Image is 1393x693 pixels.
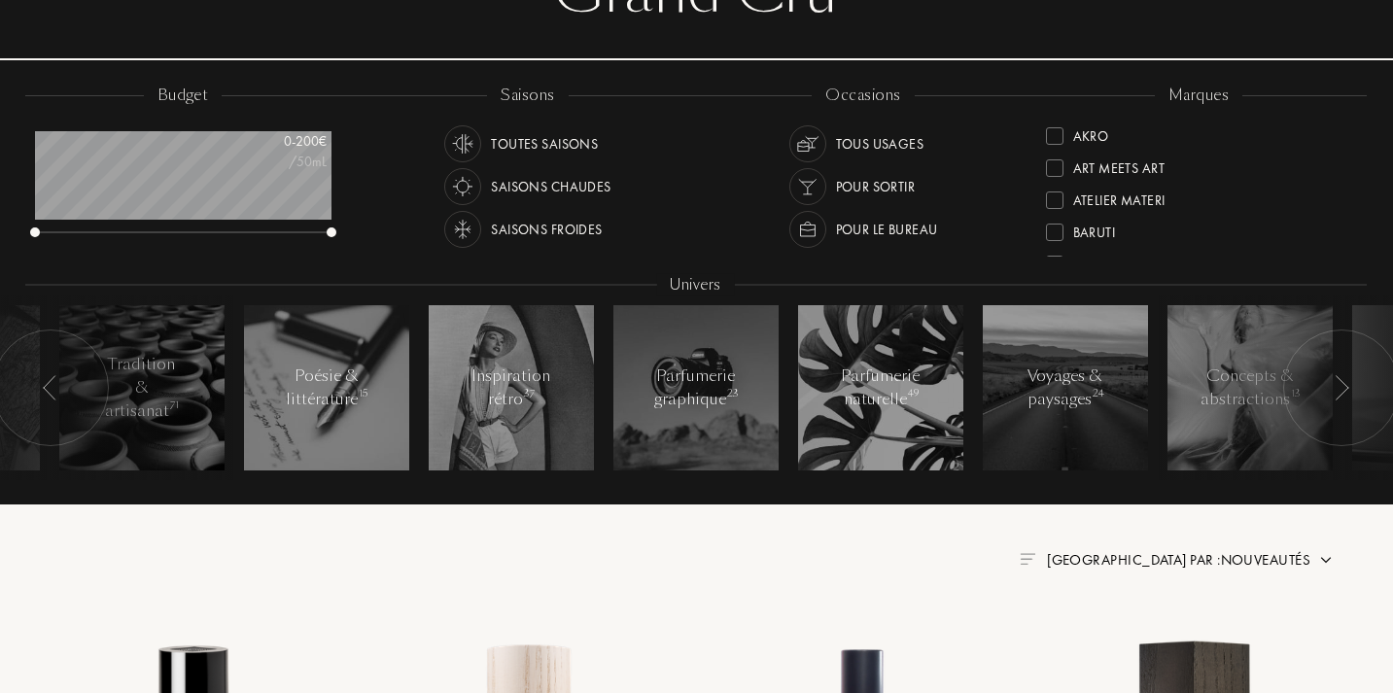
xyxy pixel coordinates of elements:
span: 15 [359,387,367,400]
img: usage_occasion_party_white.svg [794,173,821,200]
div: Pour sortir [836,168,916,205]
img: arrow.png [1318,552,1334,568]
div: Saisons froides [491,211,602,248]
img: usage_occasion_all_white.svg [794,130,821,157]
div: Parfumerie graphique [654,364,738,411]
img: filter_by.png [1020,553,1035,565]
div: Atelier Materi [1073,184,1166,210]
div: Toutes saisons [491,125,598,162]
div: Binet-Papillon [1073,248,1169,274]
span: 37 [524,387,535,400]
img: usage_season_hot_white.svg [449,173,476,200]
div: budget [144,85,223,107]
div: Pour le bureau [836,211,938,248]
div: Voyages & paysages [1024,364,1106,411]
img: usage_season_cold_white.svg [449,216,476,243]
img: arr_left.svg [43,375,58,400]
div: 0 - 200 € [229,131,327,152]
div: Inspiration rétro [470,364,552,411]
div: Akro [1073,120,1109,146]
div: Art Meets Art [1073,152,1165,178]
span: 23 [727,387,739,400]
img: arr_left.svg [1334,375,1349,400]
span: 49 [908,387,919,400]
img: usage_occasion_work_white.svg [794,216,821,243]
div: Tous usages [836,125,924,162]
div: saisons [487,85,568,107]
div: occasions [812,85,914,107]
div: Baruti [1073,216,1116,242]
img: usage_season_average_white.svg [449,130,476,157]
div: Saisons chaudes [491,168,610,205]
span: [GEOGRAPHIC_DATA] par : Nouveautés [1047,550,1310,570]
div: Univers [656,274,734,296]
span: 24 [1093,387,1104,400]
div: marques [1155,85,1242,107]
div: Poésie & littérature [285,364,367,411]
div: /50mL [229,152,327,172]
div: Parfumerie naturelle [839,364,922,411]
